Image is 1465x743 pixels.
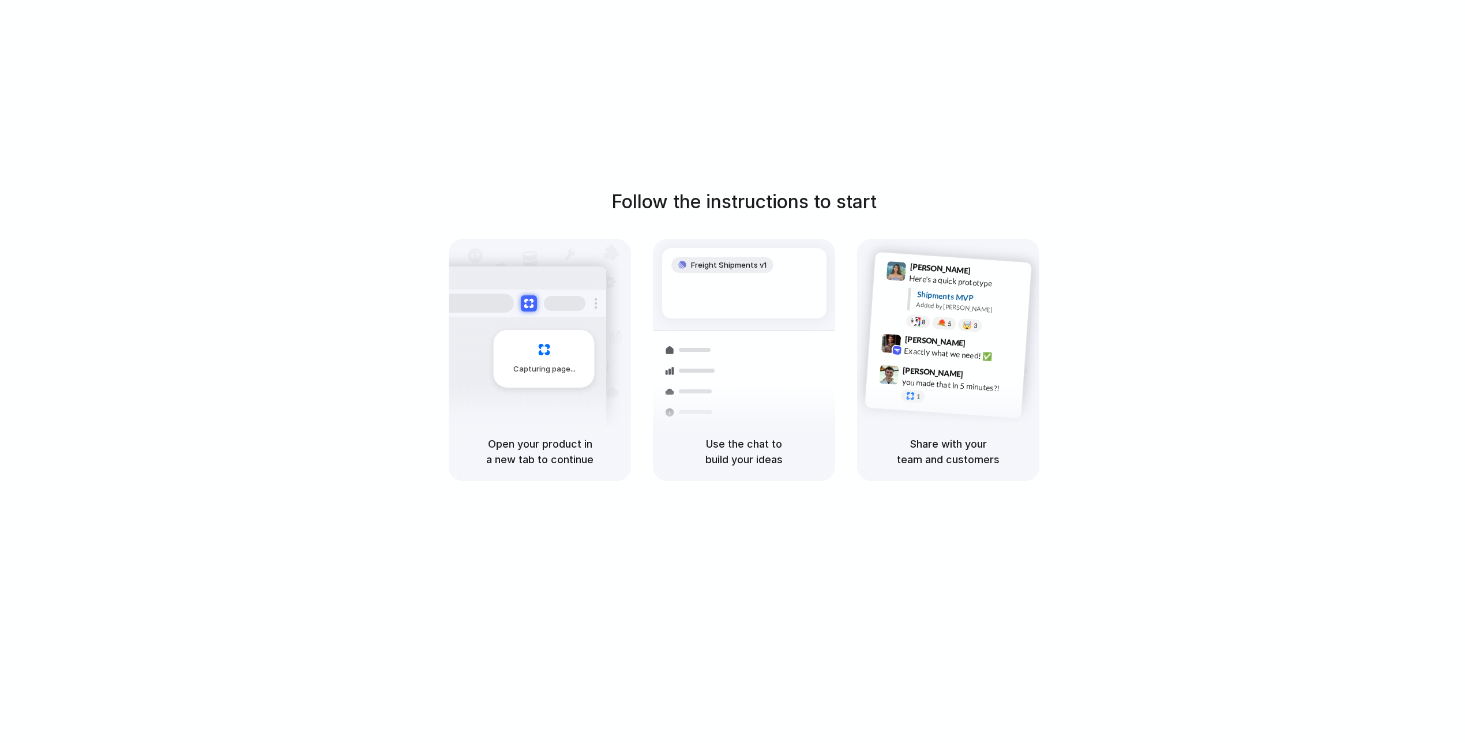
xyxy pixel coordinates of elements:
div: Shipments MVP [916,288,1023,307]
h5: Open your product in a new tab to continue [463,436,617,467]
span: [PERSON_NAME] [910,260,971,277]
span: 9:42 AM [969,338,993,352]
span: 8 [922,318,926,325]
span: 5 [948,320,952,327]
span: Capturing page [513,363,577,375]
h1: Follow the instructions to start [611,188,877,216]
div: Exactly what we need! ✅ [904,344,1019,364]
div: Here's a quick prototype [909,272,1024,291]
span: [PERSON_NAME] [904,332,966,349]
span: 1 [916,393,921,399]
div: Added by [PERSON_NAME] [916,299,1022,316]
div: 🤯 [963,321,972,329]
span: 3 [974,322,978,328]
span: 9:41 AM [974,265,998,279]
h5: Share with your team and customers [871,436,1025,467]
div: you made that in 5 minutes?! [901,376,1017,395]
span: 9:47 AM [967,369,990,383]
span: [PERSON_NAME] [903,363,964,380]
span: Freight Shipments v1 [691,260,767,271]
h5: Use the chat to build your ideas [667,436,821,467]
